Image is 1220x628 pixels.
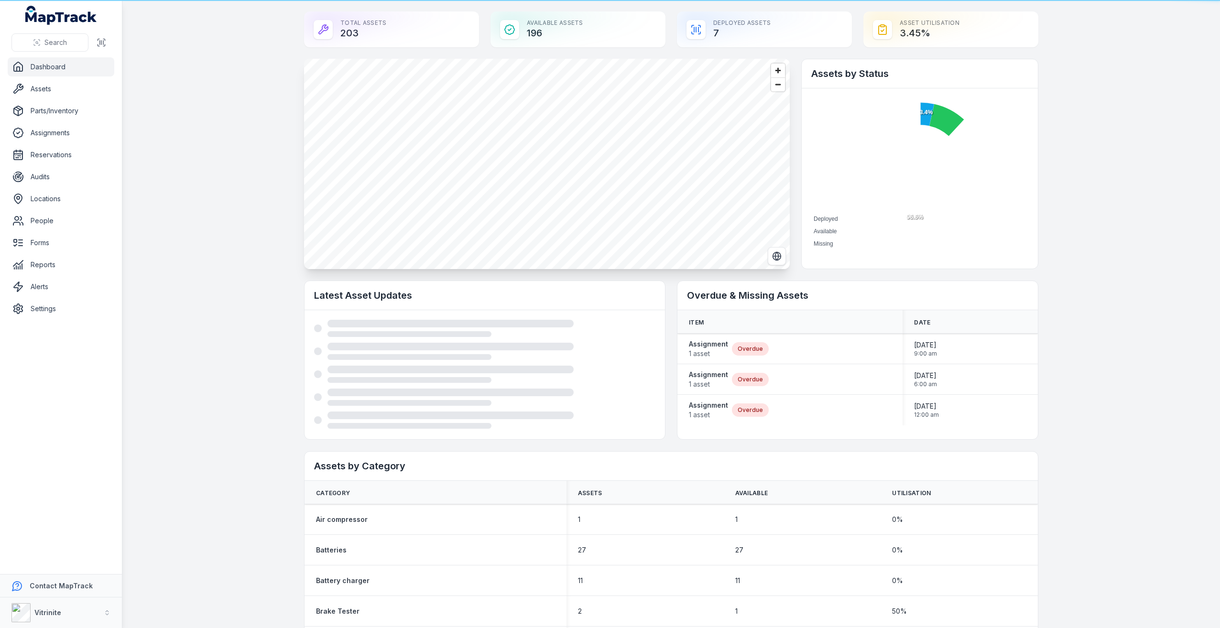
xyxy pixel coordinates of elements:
[735,606,738,616] span: 1
[578,576,583,585] span: 11
[689,370,728,389] a: Assignment1 asset
[8,299,114,318] a: Settings
[316,545,347,555] a: Batteries
[771,64,785,77] button: Zoom in
[914,401,939,411] span: [DATE]
[304,59,790,269] canvas: Map
[811,67,1028,80] h2: Assets by Status
[914,340,937,357] time: 14/07/2025, 9:00:00 am
[578,606,582,616] span: 2
[732,373,769,386] div: Overdue
[316,606,359,616] a: Brake Tester
[314,289,655,302] h2: Latest Asset Updates
[771,77,785,91] button: Zoom out
[689,349,728,358] span: 1 asset
[8,233,114,252] a: Forms
[914,340,937,350] span: [DATE]
[732,403,769,417] div: Overdue
[735,545,743,555] span: 27
[689,319,704,326] span: Item
[689,339,728,358] a: Assignment1 asset
[914,371,937,380] span: [DATE]
[814,216,838,222] span: Deployed
[689,410,728,420] span: 1 asset
[316,489,350,497] span: Category
[8,79,114,98] a: Assets
[689,379,728,389] span: 1 asset
[814,240,833,247] span: Missing
[732,342,769,356] div: Overdue
[8,189,114,208] a: Locations
[892,489,931,497] span: Utilisation
[8,277,114,296] a: Alerts
[578,489,602,497] span: Assets
[735,489,768,497] span: Available
[11,33,88,52] button: Search
[689,401,728,420] a: Assignment1 asset
[30,582,93,590] strong: Contact MapTrack
[914,401,939,419] time: 18/09/2025, 12:00:00 am
[44,38,67,47] span: Search
[689,339,728,349] strong: Assignment
[25,6,97,25] a: MapTrack
[8,57,114,76] a: Dashboard
[892,576,903,585] span: 0 %
[892,515,903,524] span: 0 %
[735,515,738,524] span: 1
[316,515,368,524] a: Air compressor
[8,255,114,274] a: Reports
[814,228,837,235] span: Available
[735,576,740,585] span: 11
[687,289,1028,302] h2: Overdue & Missing Assets
[578,515,580,524] span: 1
[914,371,937,388] time: 12/09/2025, 6:00:00 am
[8,211,114,230] a: People
[8,123,114,142] a: Assignments
[316,576,370,585] a: Battery charger
[578,545,586,555] span: 27
[689,370,728,379] strong: Assignment
[914,411,939,419] span: 12:00 am
[34,608,61,617] strong: Vitrinite
[8,145,114,164] a: Reservations
[314,459,1028,473] h2: Assets by Category
[8,167,114,186] a: Audits
[914,350,937,357] span: 9:00 am
[8,101,114,120] a: Parts/Inventory
[914,380,937,388] span: 6:00 am
[914,319,930,326] span: Date
[689,401,728,410] strong: Assignment
[768,247,786,265] button: Switch to Satellite View
[892,606,907,616] span: 50 %
[892,545,903,555] span: 0 %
